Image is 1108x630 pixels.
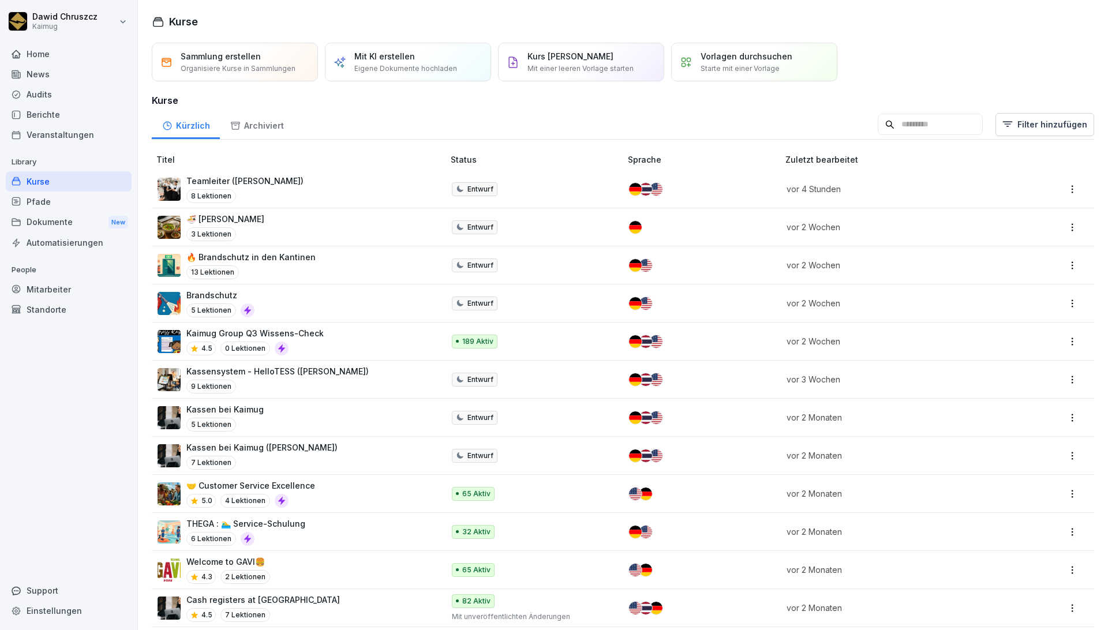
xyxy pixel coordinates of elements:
[462,336,493,347] p: 189 Aktiv
[186,303,236,317] p: 5 Lektionen
[186,327,324,339] p: Kaimug Group Q3 Wissens-Check
[32,12,98,22] p: Dawid Chruszcz
[467,451,493,461] p: Entwurf
[201,610,212,620] p: 4.5
[354,63,457,74] p: Eigene Dokumente hochladen
[462,596,491,606] p: 82 Aktiv
[6,104,132,125] a: Berichte
[6,153,132,171] p: Library
[186,517,305,530] p: THEGA : 🏊‍♂️ Service-Schulung
[6,212,132,233] a: DokumenteNew
[787,602,1001,614] p: vor 2 Monaten
[6,44,132,64] a: Home
[639,564,652,576] img: de.svg
[186,418,236,432] p: 5 Lektionen
[467,260,493,271] p: Entwurf
[6,192,132,212] div: Pfade
[158,178,181,201] img: pytyph5pk76tu4q1kwztnixg.png
[158,406,181,429] img: dl77onhohrz39aq74lwupjv4.png
[650,411,662,424] img: us.svg
[785,153,1015,166] p: Zuletzt bearbeitet
[186,403,264,415] p: Kassen bei Kaimug
[650,602,662,614] img: de.svg
[186,479,315,492] p: 🤝 Customer Service Excellence
[181,63,295,74] p: Organisiere Kurse in Sammlungen
[787,297,1001,309] p: vor 2 Wochen
[467,222,493,232] p: Entwurf
[181,50,261,62] p: Sammlung erstellen
[186,265,239,279] p: 13 Lektionen
[158,520,181,543] img: wcu8mcyxm0k4gzhvf0psz47j.png
[451,153,623,166] p: Status
[629,221,642,234] img: de.svg
[186,175,304,187] p: Teamleiter ([PERSON_NAME])
[186,365,369,377] p: Kassensystem - HelloTESS ([PERSON_NAME])
[186,289,254,301] p: Brandschutz
[629,564,642,576] img: us.svg
[452,612,609,622] p: Mit unveröffentlichten Änderungen
[629,411,642,424] img: de.svg
[108,216,128,229] div: New
[6,212,132,233] div: Dokumente
[462,527,491,537] p: 32 Aktiv
[701,50,792,62] p: Vorlagen durchsuchen
[220,608,270,622] p: 7 Lektionen
[6,261,132,279] p: People
[186,532,236,546] p: 6 Lektionen
[152,93,1094,107] h3: Kurse
[201,572,212,582] p: 4.3
[169,14,198,29] h1: Kurse
[787,183,1001,195] p: vor 4 Stunden
[186,556,270,568] p: Welcome to GAVI🍔​
[6,601,132,621] div: Einstellungen
[354,50,415,62] p: Mit KI erstellen
[639,373,652,386] img: th.svg
[6,299,132,320] a: Standorte
[629,449,642,462] img: de.svg
[220,110,294,139] a: Archiviert
[6,279,132,299] div: Mitarbeiter
[32,22,98,31] p: Kaimug
[629,183,642,196] img: de.svg
[186,227,236,241] p: 3 Lektionen
[462,489,491,499] p: 65 Aktiv
[629,335,642,348] img: de.svg
[639,602,652,614] img: th.svg
[639,411,652,424] img: th.svg
[220,342,270,355] p: 0 Lektionen
[629,297,642,310] img: de.svg
[639,259,652,272] img: us.svg
[701,63,780,74] p: Starte mit einer Vorlage
[220,570,270,584] p: 2 Lektionen
[462,565,491,575] p: 65 Aktiv
[186,251,316,263] p: 🔥 Brandschutz in den Kantinen
[201,496,212,506] p: 5.0
[220,494,270,508] p: 4 Lektionen
[158,558,181,582] img: j3qvtondn2pyyk0uswimno35.png
[158,292,181,315] img: b0iy7e1gfawqjs4nezxuanzk.png
[629,526,642,538] img: de.svg
[527,63,634,74] p: Mit einer leeren Vorlage starten
[6,64,132,84] a: News
[156,153,446,166] p: Titel
[639,335,652,348] img: th.svg
[629,373,642,386] img: de.svg
[158,444,181,467] img: dl77onhohrz39aq74lwupjv4.png
[787,335,1001,347] p: vor 2 Wochen
[6,580,132,601] div: Support
[639,449,652,462] img: th.svg
[787,526,1001,538] p: vor 2 Monaten
[787,449,1001,462] p: vor 2 Monaten
[639,183,652,196] img: th.svg
[158,216,181,239] img: kcbrm6dpgkna49ar91ez3gqo.png
[152,110,220,139] a: Kürzlich
[201,343,212,354] p: 4.5
[629,259,642,272] img: de.svg
[467,298,493,309] p: Entwurf
[6,171,132,192] a: Kurse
